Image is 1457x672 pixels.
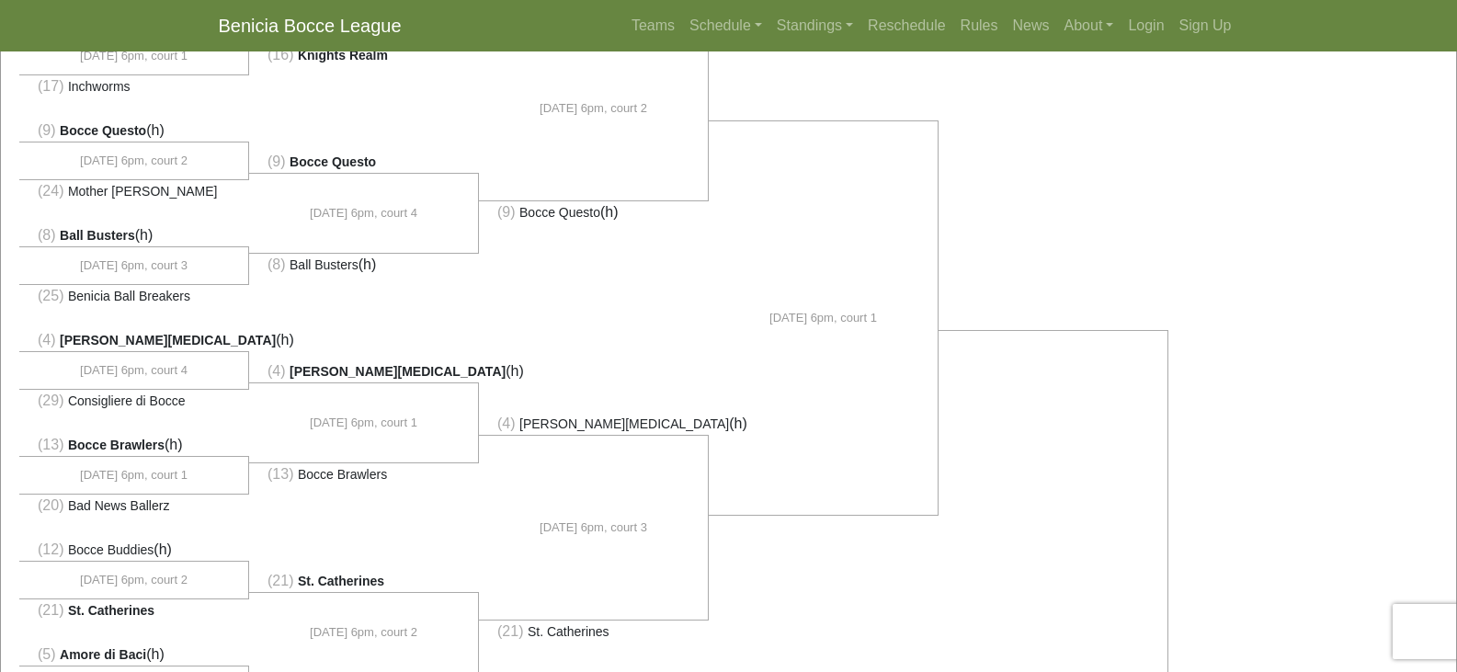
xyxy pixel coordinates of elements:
span: (9) [38,122,56,138]
span: Consigliere di Bocce [68,393,186,408]
span: (20) [38,497,63,513]
span: (9) [497,204,516,220]
span: (8) [38,227,56,243]
span: Inchworms [68,79,131,94]
span: (21) [38,602,63,618]
span: (13) [267,466,293,482]
span: St. Catherines [528,624,609,639]
li: (h) [19,434,249,457]
span: [DATE] 6pm, court 2 [310,623,417,642]
a: Rules [953,7,1006,44]
span: [DATE] 6pm, court 3 [80,256,188,275]
span: [PERSON_NAME][MEDICAL_DATA] [519,416,729,431]
span: Bocce Questo [60,123,146,138]
span: [DATE] 6pm, court 2 [80,571,188,589]
span: [DATE] 6pm, court 3 [540,518,647,537]
span: (4) [38,332,56,347]
a: News [1006,7,1057,44]
span: Ball Busters [60,228,135,243]
span: [DATE] 6pm, court 1 [310,414,417,432]
span: (24) [38,183,63,199]
li: (h) [19,329,249,352]
span: Ball Busters [290,257,359,272]
li: (h) [19,644,249,666]
a: Benicia Bocce League [219,7,402,44]
li: (h) [19,224,249,247]
li: (h) [479,413,709,436]
span: (17) [38,78,63,94]
span: Knights Realm [298,48,388,63]
span: (16) [267,47,293,63]
span: Bocce Buddies [68,542,154,557]
span: (5) [38,646,56,662]
span: (4) [497,416,516,431]
span: St. Catherines [68,603,154,618]
a: Login [1121,7,1171,44]
a: Standings [769,7,860,44]
a: Teams [624,7,682,44]
span: [DATE] 6pm, court 1 [769,309,877,327]
span: (12) [38,541,63,557]
span: Bad News Ballerz [68,498,170,513]
span: [PERSON_NAME][MEDICAL_DATA] [290,364,506,379]
span: (29) [38,393,63,408]
span: Bocce Questo [290,154,376,169]
span: Bocce Brawlers [68,438,165,452]
li: (h) [19,539,249,562]
a: Reschedule [860,7,953,44]
span: [DATE] 6pm, court 2 [80,152,188,170]
span: (25) [38,288,63,303]
a: Sign Up [1172,7,1239,44]
li: (h) [249,253,479,276]
li: (h) [249,360,479,383]
span: (4) [267,363,286,379]
span: St. Catherines [298,574,384,588]
span: (8) [267,256,286,272]
span: Bocce Questo [519,205,600,220]
span: [PERSON_NAME][MEDICAL_DATA] [60,333,276,347]
li: (h) [19,120,249,142]
span: (9) [267,154,286,169]
span: [DATE] 6pm, court 1 [80,47,188,65]
span: [DATE] 6pm, court 2 [540,99,647,118]
span: (13) [38,437,63,452]
span: Benicia Ball Breakers [68,289,190,303]
span: [DATE] 6pm, court 4 [310,204,417,222]
span: (21) [267,573,293,588]
span: Bocce Brawlers [298,467,387,482]
span: [DATE] 6pm, court 1 [80,466,188,484]
span: (21) [497,623,523,639]
span: [DATE] 6pm, court 4 [80,361,188,380]
span: Amore di Baci [60,647,146,662]
a: Schedule [682,7,769,44]
a: About [1057,7,1121,44]
li: (h) [479,200,709,223]
span: Mother [PERSON_NAME] [68,184,218,199]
